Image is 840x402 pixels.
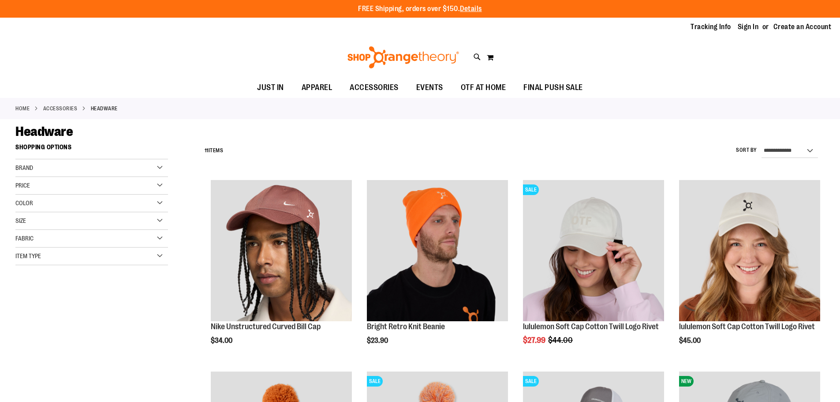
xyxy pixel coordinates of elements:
strong: Headware [91,105,118,113]
div: product [206,176,356,367]
span: Size [15,217,26,224]
span: Fabric [15,235,34,242]
p: FREE Shipping, orders over $150. [358,4,482,14]
a: Details [460,5,482,13]
span: JUST IN [257,78,284,98]
span: Item Type [15,252,41,259]
span: OTF AT HOME [461,78,506,98]
a: OTF lululemon Soft Cap Cotton Twill Logo Rivet KhakiSALE [523,180,664,323]
span: Headware [15,124,73,139]
span: 11 [205,147,209,154]
img: Shop Orangetheory [346,46,460,68]
img: Nike Unstructured Curved Bill Cap [211,180,352,321]
span: $27.99 [523,336,547,345]
strong: Shopping Options [15,139,168,159]
a: Bright Retro Knit Beanie [367,322,445,331]
span: Brand [15,164,33,171]
a: lululemon Soft Cap Cotton Twill Logo Rivet [523,322,659,331]
span: APPAREL [302,78,332,98]
a: Home [15,105,30,113]
span: Color [15,199,33,207]
h2: Items [205,144,224,158]
img: Main view of 2024 Convention lululemon Soft Cap Cotton Twill Logo Rivet [679,180,820,321]
a: Nike Unstructured Curved Bill Cap [211,322,321,331]
img: Bright Retro Knit Beanie [367,180,508,321]
a: Tracking Info [691,22,731,32]
label: Sort By [736,147,757,154]
a: Sign In [738,22,759,32]
span: SALE [367,376,383,387]
span: Price [15,182,30,189]
span: ACCESSORIES [350,78,399,98]
a: lululemon Soft Cap Cotton Twill Logo Rivet [679,322,815,331]
a: Main view of 2024 Convention lululemon Soft Cap Cotton Twill Logo Rivet [679,180,820,323]
div: product [675,176,825,367]
a: Create an Account [773,22,832,32]
span: $34.00 [211,337,234,345]
img: OTF lululemon Soft Cap Cotton Twill Logo Rivet Khaki [523,180,664,321]
span: $23.90 [367,337,389,345]
a: Nike Unstructured Curved Bill Cap [211,180,352,323]
span: $44.00 [548,336,574,345]
span: SALE [523,184,539,195]
span: FINAL PUSH SALE [523,78,583,98]
span: SALE [523,376,539,387]
div: product [362,176,512,367]
div: product [519,176,668,367]
a: Bright Retro Knit Beanie [367,180,508,323]
a: ACCESSORIES [43,105,78,113]
span: $45.00 [679,337,702,345]
span: NEW [679,376,694,387]
span: EVENTS [416,78,443,98]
